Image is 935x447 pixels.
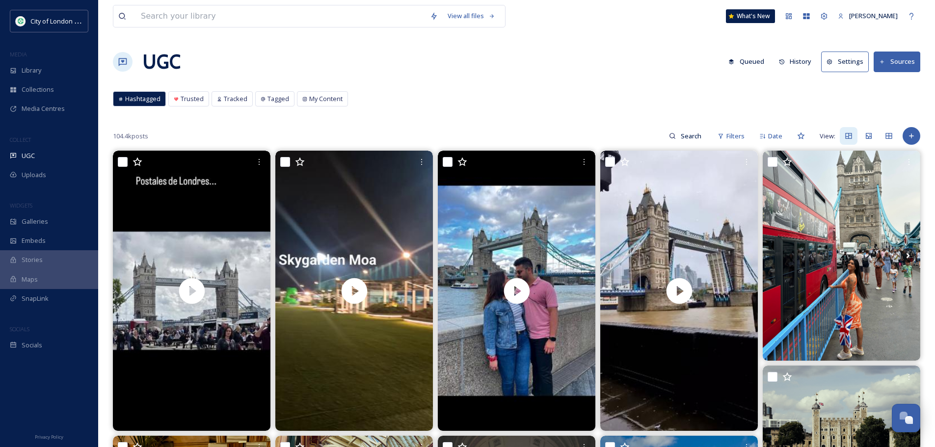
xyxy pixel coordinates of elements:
[125,94,160,104] span: Hashtagged
[309,94,343,104] span: My Content
[443,6,500,26] a: View all files
[774,52,817,71] button: History
[821,52,874,72] a: Settings
[676,126,708,146] input: Search
[22,255,43,264] span: Stories
[22,104,65,113] span: Media Centres
[723,52,769,71] button: Queued
[224,94,247,104] span: Tracked
[438,151,595,431] img: thumbnail
[275,151,433,431] video: #fbpost2025シ #fbpost #bonding #moa #skygarden 💜
[726,131,745,141] span: Filters
[723,52,774,71] a: Queued
[136,5,425,27] input: Search your library
[821,52,869,72] button: Settings
[849,11,898,20] span: [PERSON_NAME]
[22,341,42,350] span: Socials
[774,52,822,71] a: History
[35,434,63,440] span: Privacy Policy
[22,275,38,284] span: Maps
[438,151,595,431] video: The London dreams 🇬🇧 #london #unitedkingdom🇬🇧 #toweroflondon #londonbridge #trafalgarsquarelondon...
[35,430,63,442] a: Privacy Policy
[22,66,41,75] span: Library
[22,151,35,160] span: UGC
[820,131,835,141] span: View:
[600,151,758,431] video: Quite the sight seeing this large cruise liner pass through the fully extended open Tower Bridge!...
[267,94,289,104] span: Tagged
[874,52,920,72] button: Sources
[113,151,270,431] video: #riotamesis #ríotámesis #westminster #abadíadewestminster #abadíadewestminster #parlamentoinglés ...
[275,151,433,431] img: thumbnail
[22,294,49,303] span: SnapLink
[181,94,204,104] span: Trusted
[142,47,181,77] a: UGC
[10,136,31,143] span: COLLECT
[10,325,29,333] span: SOCIALS
[30,16,109,26] span: City of London Corporation
[16,16,26,26] img: 354633849_641918134643224_7365946917959491822_n.jpg
[22,236,46,245] span: Embeds
[833,6,903,26] a: [PERSON_NAME]
[892,404,920,432] button: Open Chat
[22,217,48,226] span: Galleries
[10,202,32,209] span: WIDGETS
[10,51,27,58] span: MEDIA
[113,131,148,141] span: 104.4k posts
[22,170,46,180] span: Uploads
[600,151,758,431] img: thumbnail
[113,151,270,431] img: thumbnail
[726,9,775,23] a: What's New
[768,131,782,141] span: Date
[763,151,920,361] img: Cada viagem é uma chance de sair de si e se encontrar em outro lugar ✨🇬🇧 Tower Bridge 🌉 . . . . ....
[22,85,54,94] span: Collections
